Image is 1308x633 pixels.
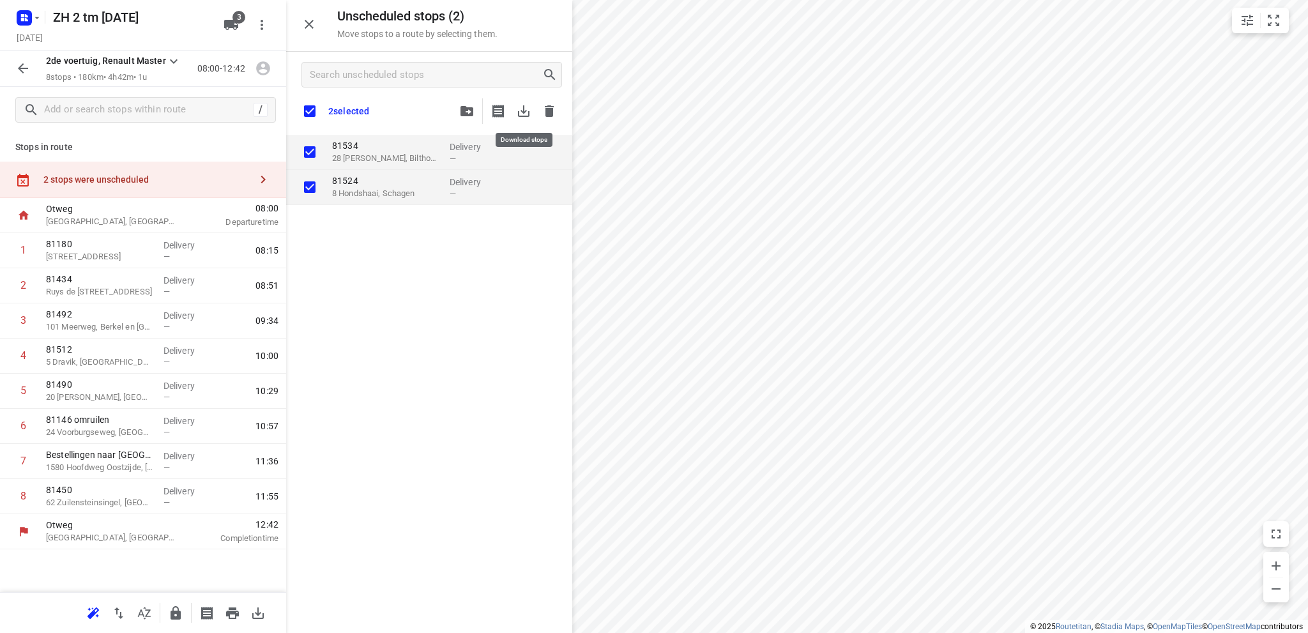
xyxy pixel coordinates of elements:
[163,450,211,462] p: Delivery
[46,413,153,426] p: 81146 omruilen
[1100,622,1144,631] a: Stadia Maps
[250,62,276,74] span: Assign driver
[337,9,498,24] h5: Unscheduled stops ( 2 )
[194,216,278,229] p: Departure time
[46,484,153,496] p: 81450
[232,11,245,24] span: 3
[536,98,562,124] span: Delete stops
[163,379,211,392] p: Delivery
[450,176,497,188] p: Delivery
[194,532,278,545] p: Completion time
[163,322,170,332] span: —
[46,308,153,321] p: 81492
[255,420,278,432] span: 10:57
[163,427,170,437] span: —
[48,7,213,27] h5: Rename
[255,349,278,362] span: 10:00
[163,600,188,626] button: Lock route
[20,349,26,362] div: 4
[20,490,26,502] div: 8
[163,392,170,402] span: —
[194,202,278,215] span: 08:00
[255,455,278,468] span: 11:36
[255,490,278,503] span: 11:55
[46,448,153,461] p: Bestellingen naar Nieuw-Vennep brengen
[163,274,211,287] p: Delivery
[20,420,26,432] div: 6
[194,518,278,531] span: 12:42
[163,252,170,261] span: —
[20,314,26,326] div: 3
[1056,622,1091,631] a: Routetitan
[1030,622,1303,631] li: © 2025 , © , © © contributors
[46,519,179,531] p: Otweg
[297,139,323,165] span: Select
[1153,622,1202,631] a: OpenMapTiles
[542,67,561,82] div: Search
[46,391,153,404] p: 20 Van Swietenstraat, Den Haag
[328,106,369,116] p: 2 selected
[80,606,106,618] span: Reoptimize route
[163,415,211,427] p: Delivery
[46,378,153,391] p: 81490
[163,287,170,296] span: —
[255,244,278,257] span: 08:15
[194,606,220,618] span: Print shipping labels
[46,426,153,439] p: 24 Voorburgseweg, Leidschendam
[20,385,26,397] div: 5
[255,385,278,397] span: 10:29
[450,154,456,164] span: —
[197,62,250,75] p: 08:00-12:42
[286,135,572,630] div: grid
[46,496,153,509] p: 62 Zuilensteinsingel, Nieuw-Vennep
[106,606,132,618] span: Reverse route
[132,606,157,618] span: Sort by time window
[46,238,153,250] p: 81180
[218,12,244,38] button: 3
[46,72,181,84] p: 8 stops • 180km • 4h42m • 1u
[245,606,271,618] span: Download route
[1232,8,1289,33] div: small contained button group
[254,103,268,117] div: /
[332,152,439,165] p: 28 Evert Cornelislaan, Bilthoven
[310,65,542,85] input: Search unscheduled stops
[46,356,153,369] p: 5 Dravik, [GEOGRAPHIC_DATA]
[46,273,153,286] p: 81434
[163,239,211,252] p: Delivery
[46,202,179,215] p: Otweg
[163,357,170,367] span: —
[20,455,26,467] div: 7
[249,12,275,38] button: More
[255,279,278,292] span: 08:51
[337,29,498,39] p: Move stops to a route by selecting them.
[1235,8,1260,33] button: Map settings
[332,174,439,187] p: 81524
[296,98,323,125] span: Deselect all
[15,141,271,154] p: Stops in route
[220,606,245,618] span: Print route
[43,174,250,185] div: 2 stops were unscheduled
[485,98,511,124] span: Print shipping labels
[255,314,278,327] span: 09:34
[163,462,170,472] span: —
[46,343,153,356] p: 81512
[46,286,153,298] p: Ruys de Beerenbrouckstraat 25, Zwijndrecht
[46,461,153,474] p: 1580 Hoofdweg Oostzijde, Nieuw-Vennep
[44,100,254,120] input: Add or search stops within route
[46,531,179,544] p: [GEOGRAPHIC_DATA], [GEOGRAPHIC_DATA]
[11,30,48,45] h5: Project date
[163,309,211,322] p: Delivery
[450,141,497,153] p: Delivery
[450,189,456,199] span: —
[20,244,26,256] div: 1
[20,279,26,291] div: 2
[1208,622,1261,631] a: OpenStreetMap
[46,215,179,228] p: [GEOGRAPHIC_DATA], [GEOGRAPHIC_DATA]
[46,250,153,263] p: 42 Kadoelermeer, Rotterdam
[163,344,211,357] p: Delivery
[332,187,439,200] p: 8 Hondshaai, Schagen
[332,139,439,152] p: 81534
[297,174,323,200] span: Select
[296,11,322,37] button: Close
[163,485,211,498] p: Delivery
